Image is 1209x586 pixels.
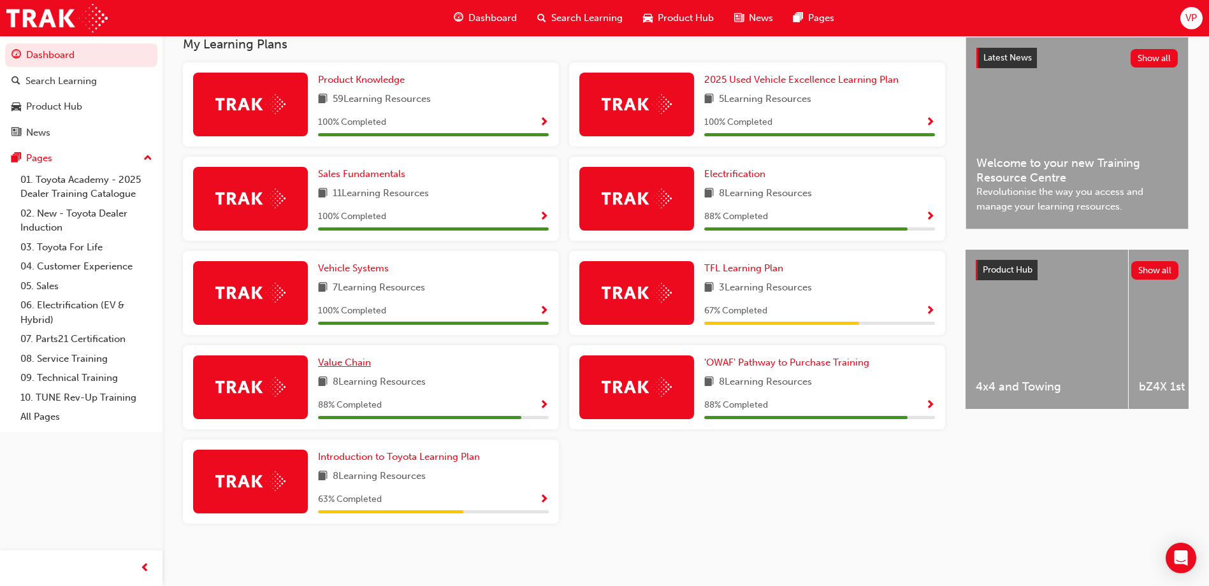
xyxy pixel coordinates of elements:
[26,151,52,166] div: Pages
[333,375,426,390] span: 8 Learning Resources
[215,471,286,491] img: Trak
[11,127,21,139] span: news-icon
[704,210,768,224] span: 88 % Completed
[539,117,549,129] span: Show Progress
[1185,11,1197,25] span: VP
[719,186,812,202] span: 8 Learning Resources
[704,186,714,202] span: book-icon
[704,304,767,318] span: 67 % Completed
[318,375,328,390] span: book-icon
[925,115,935,131] button: Show Progress
[333,186,429,202] span: 11 Learning Resources
[539,492,549,508] button: Show Progress
[925,303,935,319] button: Show Progress
[318,261,394,276] a: Vehicle Systems
[704,357,869,368] span: 'OWAF' Pathway to Purchase Training
[468,11,517,25] span: Dashboard
[215,283,286,303] img: Trak
[15,257,157,276] a: 04. Customer Experience
[783,5,844,31] a: pages-iconPages
[318,451,480,462] span: Introduction to Toyota Learning Plan
[5,146,157,170] button: Pages
[15,296,157,329] a: 06. Electrification (EV & Hybrid)
[983,52,1032,63] span: Latest News
[318,357,371,368] span: Value Chain
[704,398,768,413] span: 88 % Completed
[5,69,157,93] a: Search Learning
[25,74,97,89] div: Search Learning
[454,10,463,26] span: guage-icon
[704,262,783,274] span: TFL Learning Plan
[318,304,386,318] span: 100 % Completed
[318,186,328,202] span: book-icon
[602,283,672,303] img: Trak
[15,329,157,349] a: 07. Parts21 Certification
[925,211,935,223] span: Show Progress
[539,211,549,223] span: Show Progress
[26,99,82,114] div: Product Hub
[925,209,935,225] button: Show Progress
[318,492,382,507] span: 63 % Completed
[602,377,672,397] img: Trak
[966,37,1189,229] a: Latest NewsShow allWelcome to your new Training Resource CentreRevolutionise the way you access a...
[719,92,811,108] span: 5 Learning Resources
[5,41,157,146] button: DashboardSearch LearningProduct HubNews
[333,280,425,296] span: 7 Learning Resources
[976,185,1178,213] span: Revolutionise the way you access and manage your learning resources.
[215,377,286,397] img: Trak
[183,37,945,52] h3: My Learning Plans
[318,262,389,274] span: Vehicle Systems
[539,306,549,317] span: Show Progress
[11,153,21,164] span: pages-icon
[539,397,549,413] button: Show Progress
[539,494,549,506] span: Show Progress
[5,95,157,118] a: Product Hub
[925,400,935,411] span: Show Progress
[215,189,286,208] img: Trak
[602,189,672,208] img: Trak
[633,5,724,31] a: car-iconProduct Hub
[749,11,773,25] span: News
[724,5,783,31] a: news-iconNews
[15,204,157,238] a: 02. New - Toyota Dealer Induction
[539,400,549,411] span: Show Progress
[966,250,1128,409] a: 4x4 and Towing
[808,11,834,25] span: Pages
[658,11,714,25] span: Product Hub
[140,561,150,576] span: prev-icon
[333,469,426,485] span: 8 Learning Resources
[719,280,812,296] span: 3 Learning Resources
[318,92,328,108] span: book-icon
[704,167,771,182] a: Electrification
[734,10,744,26] span: news-icon
[318,74,405,85] span: Product Knowledge
[15,170,157,204] a: 01. Toyota Academy - 2025 Dealer Training Catalogue
[704,261,788,276] a: TFL Learning Plan
[444,5,527,31] a: guage-iconDashboard
[5,121,157,145] a: News
[15,349,157,369] a: 08. Service Training
[539,115,549,131] button: Show Progress
[15,276,157,296] a: 05. Sales
[318,398,382,413] span: 88 % Completed
[5,43,157,67] a: Dashboard
[318,280,328,296] span: book-icon
[11,76,20,87] span: search-icon
[976,156,1178,185] span: Welcome to your new Training Resource Centre
[704,92,714,108] span: book-icon
[1131,261,1179,280] button: Show all
[704,168,765,180] span: Electrification
[1166,543,1196,573] div: Open Intercom Messenger
[537,10,546,26] span: search-icon
[1180,7,1203,29] button: VP
[1131,49,1178,68] button: Show all
[11,101,21,113] span: car-icon
[15,407,157,427] a: All Pages
[539,303,549,319] button: Show Progress
[318,355,376,370] a: Value Chain
[539,209,549,225] button: Show Progress
[551,11,623,25] span: Search Learning
[318,469,328,485] span: book-icon
[318,168,405,180] span: Sales Fundamentals
[704,74,899,85] span: 2025 Used Vehicle Excellence Learning Plan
